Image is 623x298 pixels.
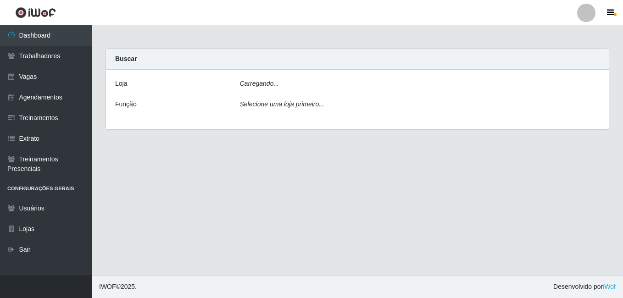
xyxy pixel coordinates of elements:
[99,283,116,290] span: IWOF
[603,283,616,290] a: iWof
[115,55,137,62] strong: Buscar
[115,99,137,109] label: Função
[240,100,324,108] i: Selecione uma loja primeiro...
[115,79,127,88] label: Loja
[15,7,56,18] img: CoreUI Logo
[553,282,616,292] span: Desenvolvido por
[99,282,137,292] span: © 2025 .
[240,80,279,87] i: Carregando...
